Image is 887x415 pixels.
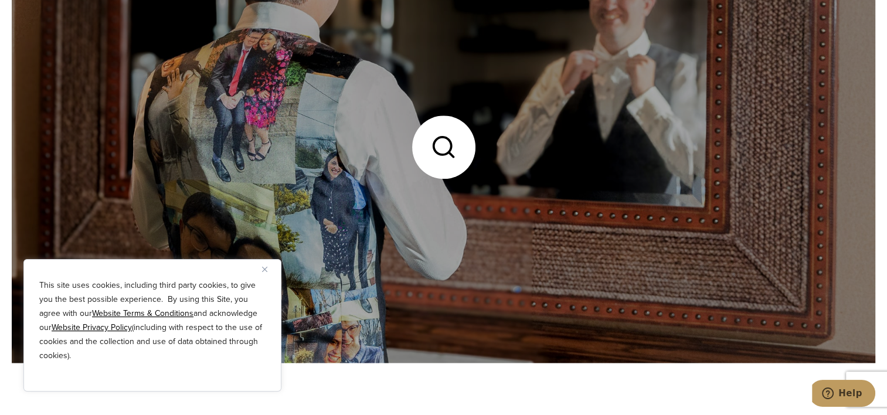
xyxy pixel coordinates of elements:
[92,307,193,319] a: Website Terms & Conditions
[52,321,132,334] a: Website Privacy Policy
[39,278,266,363] p: This site uses cookies, including third party cookies, to give you the best possible experience. ...
[262,262,276,276] button: Close
[812,380,875,409] iframe: Opens a widget where you can chat to one of our agents
[262,267,267,272] img: Close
